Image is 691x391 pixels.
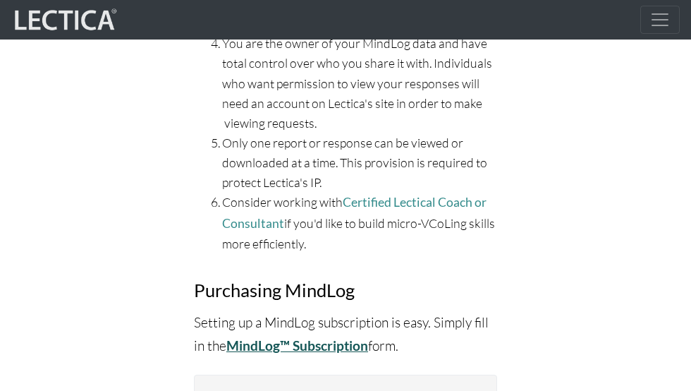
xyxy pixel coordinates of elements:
[222,133,497,192] li: Only one report or response can be viewed or downloaded at a time. This provision is required to ...
[194,311,497,357] p: Setting up a MindLog subscription is easy. Simply fill in the form.
[226,337,368,354] a: MindLog™ Subscription
[11,6,117,33] img: lecticalive
[194,280,497,300] h3: Purchasing MindLog
[222,192,497,253] li: Consider working with if you'd like to build micro-VCoLing skills more efficiently.
[222,195,487,230] a: Certified Lectical Coach or Consultant
[640,6,680,34] button: Toggle navigation
[222,33,497,133] li: You are the owner of your MindLog data and have total control over who you share it with. Individ...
